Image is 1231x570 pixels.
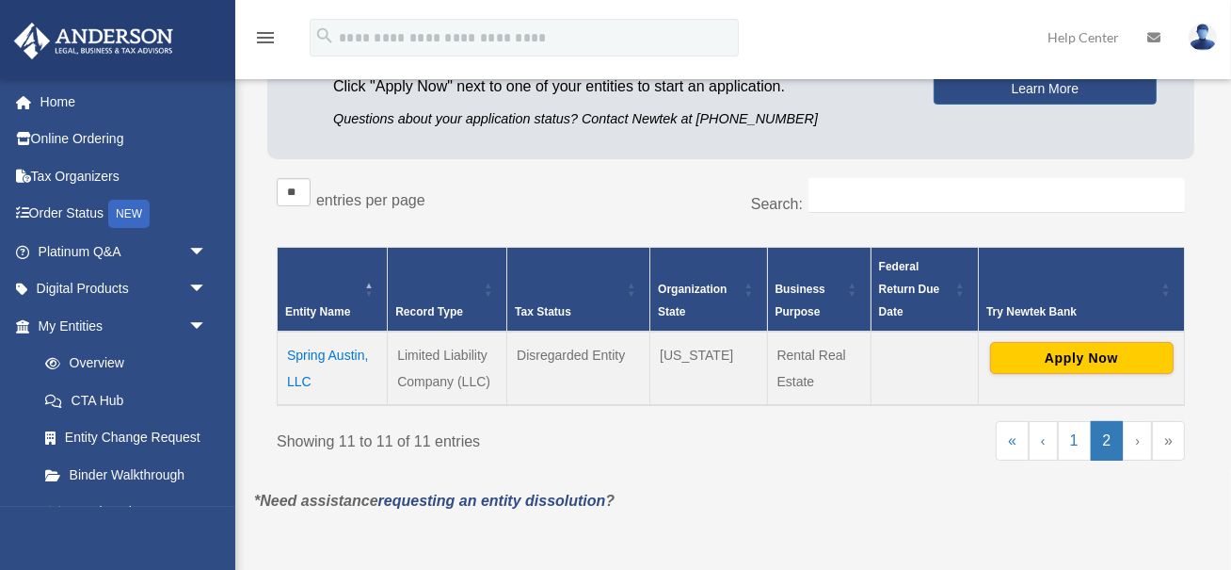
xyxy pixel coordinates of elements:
[658,283,727,318] span: Organization State
[26,382,226,419] a: CTA Hub
[13,307,226,345] a: My Entitiesarrow_drop_down
[879,260,940,318] span: Federal Return Due Date
[254,33,277,49] a: menu
[13,121,235,158] a: Online Ordering
[388,332,507,405] td: Limited Liability Company (LLC)
[188,270,226,309] span: arrow_drop_down
[990,342,1174,374] button: Apply Now
[278,248,388,333] th: Entity Name: Activate to invert sorting
[13,195,235,234] a: Order StatusNEW
[314,25,335,46] i: search
[388,248,507,333] th: Record Type: Activate to sort
[316,192,425,208] label: entries per page
[333,107,905,131] p: Questions about your application status? Contact Newtek at [PHONE_NUMBER]
[775,283,825,318] span: Business Purpose
[26,345,216,383] a: Overview
[26,456,226,494] a: Binder Walkthrough
[378,493,606,509] a: requesting an entity dissolution
[751,196,803,212] label: Search:
[26,419,226,457] a: Entity Change Request
[13,83,235,121] a: Home
[767,248,871,333] th: Business Purpose: Activate to sort
[26,494,226,531] a: My Blueprint
[108,200,150,228] div: NEW
[650,332,767,405] td: [US_STATE]
[254,26,277,49] i: menu
[188,233,226,271] span: arrow_drop_down
[395,305,463,318] span: Record Type
[13,157,235,195] a: Tax Organizers
[767,332,871,405] td: Rental Real Estate
[934,73,1157,105] a: Learn More
[507,248,650,333] th: Tax Status: Activate to sort
[188,307,226,346] span: arrow_drop_down
[1152,421,1185,461] a: Last
[996,421,1029,461] a: First
[8,23,179,59] img: Anderson Advisors Platinum Portal
[871,248,978,333] th: Federal Return Due Date: Activate to sort
[650,248,767,333] th: Organization State: Activate to sort
[979,248,1185,333] th: Try Newtek Bank : Activate to sort
[13,270,235,308] a: Digital Productsarrow_drop_down
[507,332,650,405] td: Disregarded Entity
[1091,421,1124,461] a: 2
[254,493,615,509] em: *Need assistance ?
[277,421,717,455] div: Showing 11 to 11 of 11 entries
[13,233,235,270] a: Platinum Q&Aarrow_drop_down
[986,301,1156,323] div: Try Newtek Bank
[278,332,388,405] td: Spring Austin, LLC
[1123,421,1152,461] a: Next
[1189,24,1217,51] img: User Pic
[1058,421,1091,461] a: 1
[515,305,571,318] span: Tax Status
[285,305,350,318] span: Entity Name
[1029,421,1058,461] a: Previous
[333,73,905,100] p: Click "Apply Now" next to one of your entities to start an application.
